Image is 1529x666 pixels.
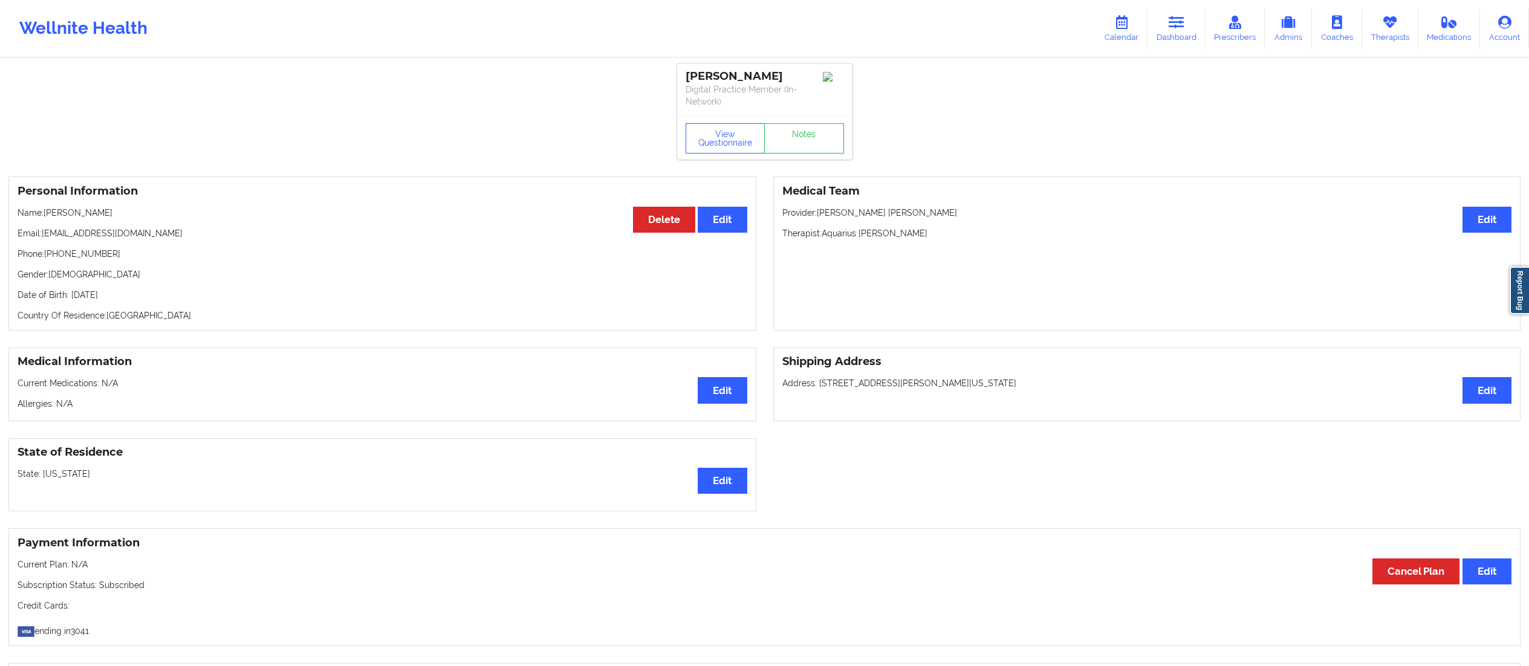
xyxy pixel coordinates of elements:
a: Calendar [1096,8,1148,48]
p: Allergies: N/A [18,398,747,410]
p: Subscription Status: Subscribed [18,579,1511,591]
a: Report Bug [1510,267,1529,314]
p: Provider: [PERSON_NAME] [PERSON_NAME] [782,207,1512,219]
a: Admins [1265,8,1312,48]
button: Delete [633,207,695,233]
p: Date of Birth: [DATE] [18,289,747,301]
p: State: [US_STATE] [18,468,747,480]
a: Coaches [1312,8,1362,48]
p: Email: [EMAIL_ADDRESS][DOMAIN_NAME] [18,227,747,239]
button: Edit [1462,207,1511,233]
p: Current Medications: N/A [18,377,747,389]
h3: State of Residence [18,445,747,459]
p: ending in 3041 [18,620,1511,637]
button: View Questionnaire [686,123,765,154]
p: Credit Cards: [18,600,1511,612]
p: Country Of Residence: [GEOGRAPHIC_DATA] [18,309,747,322]
h3: Payment Information [18,536,1511,550]
div: [PERSON_NAME] [686,70,844,83]
p: Current Plan: N/A [18,558,1511,571]
p: Phone: [PHONE_NUMBER] [18,248,747,260]
button: Cancel Plan [1372,558,1459,584]
p: Digital Practice Member (In-Network) [686,83,844,108]
button: Edit [698,468,747,494]
a: Medications [1418,8,1481,48]
h3: Personal Information [18,184,747,198]
p: Name: [PERSON_NAME] [18,207,747,219]
a: Dashboard [1148,8,1206,48]
button: Edit [1462,558,1511,584]
h3: Shipping Address [782,355,1512,369]
a: Prescribers [1206,8,1265,48]
h3: Medical Information [18,355,747,369]
a: Notes [764,123,844,154]
button: Edit [1462,377,1511,403]
a: Therapists [1362,8,1418,48]
img: Image%2Fplaceholer-image.png [823,72,844,82]
a: Account [1480,8,1529,48]
button: Edit [698,377,747,403]
p: Gender: [DEMOGRAPHIC_DATA] [18,268,747,280]
button: Edit [698,207,747,233]
p: Therapist: Aquarius [PERSON_NAME] [782,227,1512,239]
p: Address: [STREET_ADDRESS][PERSON_NAME][US_STATE] [782,377,1512,389]
h3: Medical Team [782,184,1512,198]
